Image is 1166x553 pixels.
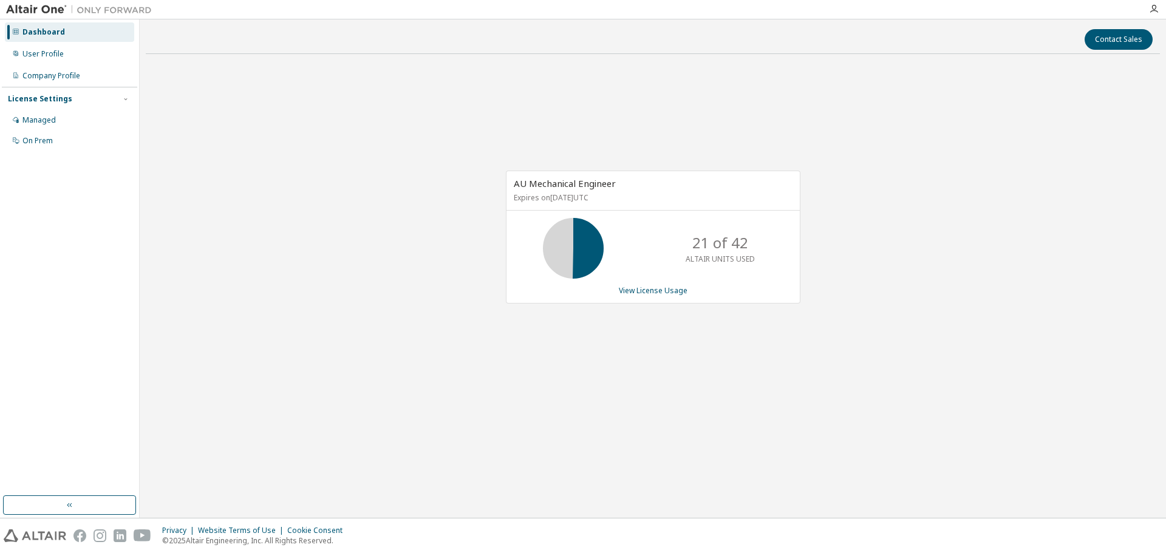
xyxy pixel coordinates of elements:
[162,526,198,535] div: Privacy
[22,115,56,125] div: Managed
[114,529,126,542] img: linkedin.svg
[4,529,66,542] img: altair_logo.svg
[686,254,755,264] p: ALTAIR UNITS USED
[514,177,616,189] span: AU Mechanical Engineer
[8,94,72,104] div: License Settings
[514,192,789,203] p: Expires on [DATE] UTC
[198,526,287,535] div: Website Terms of Use
[162,535,350,546] p: © 2025 Altair Engineering, Inc. All Rights Reserved.
[22,136,53,146] div: On Prem
[22,71,80,81] div: Company Profile
[1085,29,1153,50] button: Contact Sales
[287,526,350,535] div: Cookie Consent
[22,27,65,37] div: Dashboard
[619,285,687,296] a: View License Usage
[134,529,151,542] img: youtube.svg
[22,49,64,59] div: User Profile
[73,529,86,542] img: facebook.svg
[692,232,748,253] p: 21 of 42
[6,4,158,16] img: Altair One
[94,529,106,542] img: instagram.svg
